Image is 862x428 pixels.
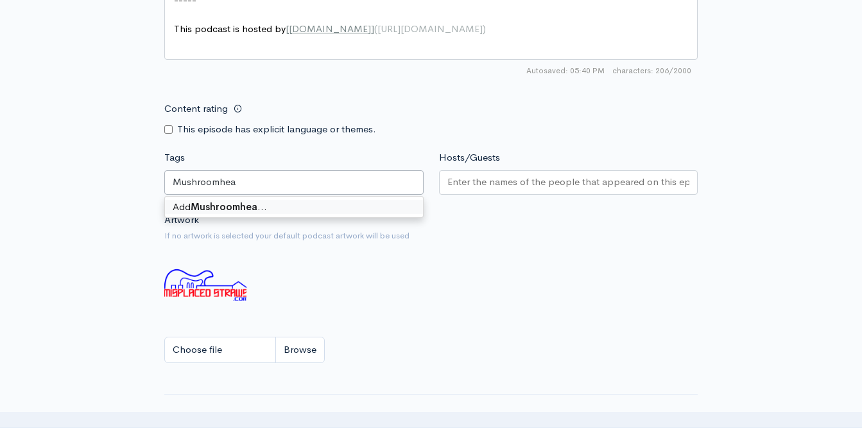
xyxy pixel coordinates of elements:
label: Hosts/Guests [439,150,500,165]
label: Content rating [164,96,228,122]
span: ) [483,22,486,35]
small: If no artwork is selected your default podcast artwork will be used [164,229,698,242]
span: Autosaved: 05:40 PM [526,65,605,76]
span: [DOMAIN_NAME] [289,22,371,35]
strong: Mushroomhea [191,201,257,213]
span: [URL][DOMAIN_NAME] [377,22,483,35]
span: [ [286,22,289,35]
input: Enter the names of the people that appeared on this episode [447,175,690,190]
input: Enter tags for this episode [173,175,237,190]
label: Artwork [164,213,199,227]
div: Add … [165,200,423,215]
span: This podcast is hosted by [174,22,486,35]
span: ( [374,22,377,35]
span: 206/2000 [612,65,691,76]
label: Tags [164,150,185,165]
span: ] [371,22,374,35]
label: This episode has explicit language or themes. [177,122,376,137]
